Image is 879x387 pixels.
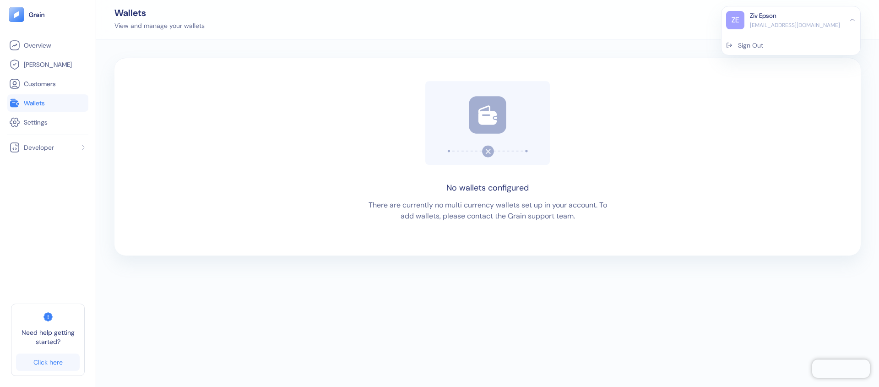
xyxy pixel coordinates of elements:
a: [PERSON_NAME] [9,59,87,70]
a: Wallets [9,98,87,109]
span: Wallets [24,98,45,108]
a: Overview [9,40,87,51]
span: [PERSON_NAME] [24,60,72,69]
div: ZE [726,11,744,29]
img: logo [28,11,45,18]
div: Click here [33,359,63,365]
div: No wallets configured [446,182,529,194]
div: Ziv Epson [750,11,776,21]
a: Customers [9,78,87,89]
span: Settings [24,118,48,127]
div: Wallets [114,8,205,17]
img: No wallets [425,81,550,165]
a: Settings [9,117,87,128]
div: [EMAIL_ADDRESS][DOMAIN_NAME] [750,21,840,29]
div: There are currently no multi currency wallets set up in your account. To add wallets, please cont... [362,200,613,222]
div: Sign Out [738,41,763,50]
span: Developer [24,143,54,152]
div: View and manage your wallets [114,21,205,31]
span: Overview [24,41,51,50]
img: logo-tablet-V2.svg [9,7,24,22]
span: Need help getting started? [16,328,80,346]
span: Customers [24,79,56,88]
iframe: Chatra live chat [812,360,870,378]
a: Click here [16,354,80,371]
